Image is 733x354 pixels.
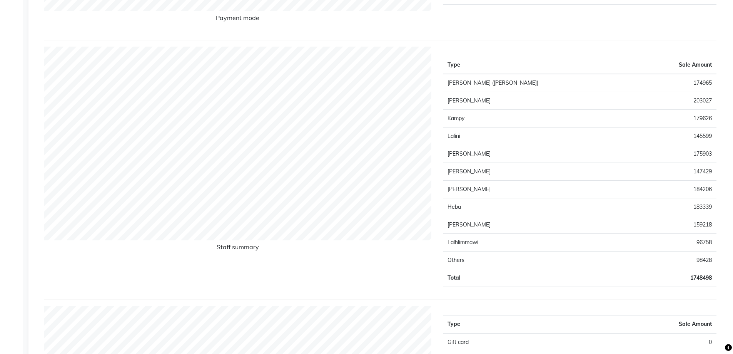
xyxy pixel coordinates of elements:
th: Sale Amount [580,315,716,334]
td: [PERSON_NAME] [443,92,635,110]
td: 145599 [635,128,716,145]
h6: Payment mode [44,14,431,25]
td: Kampy [443,110,635,128]
h6: Staff summary [44,243,431,254]
td: 174965 [635,74,716,92]
td: Others [443,252,635,269]
td: Gift card [443,333,579,351]
td: 96758 [635,234,716,252]
td: 0 [580,333,716,351]
td: 147429 [635,163,716,181]
th: Sale Amount [635,56,716,74]
td: [PERSON_NAME] [443,145,635,163]
td: 175903 [635,145,716,163]
td: Lalhlimmawi [443,234,635,252]
td: 159218 [635,216,716,234]
th: Type [443,315,579,334]
td: 1748498 [635,269,716,287]
td: Total [443,269,635,287]
td: Lalini [443,128,635,145]
td: 179626 [635,110,716,128]
td: 98428 [635,252,716,269]
td: 203027 [635,92,716,110]
td: [PERSON_NAME] [443,181,635,198]
th: Type [443,56,635,74]
td: Heba [443,198,635,216]
td: [PERSON_NAME] [443,163,635,181]
td: [PERSON_NAME] ([PERSON_NAME]) [443,74,635,92]
td: 184206 [635,181,716,198]
td: 183339 [635,198,716,216]
td: [PERSON_NAME] [443,216,635,234]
